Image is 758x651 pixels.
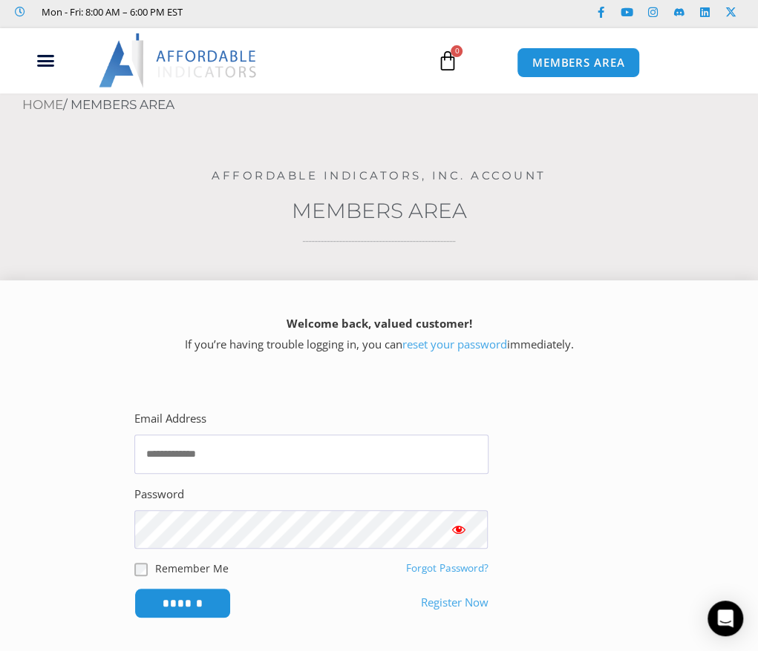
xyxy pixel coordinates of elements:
nav: Breadcrumb [22,93,758,117]
label: Email Address [134,409,206,429]
a: MEMBERS AREA [517,47,641,78]
label: Remember Me [155,561,229,576]
button: Show password [429,510,489,549]
span: 0 [451,45,463,57]
a: Register Now [421,592,489,613]
a: reset your password [402,337,507,351]
strong: Welcome back, valued customer! [287,316,472,331]
span: Mon - Fri: 8:00 AM – 6:00 PM EST [38,3,183,21]
a: Members Area [292,198,467,223]
label: Password [134,484,184,505]
img: LogoAI | Affordable Indicators – NinjaTrader [99,33,258,87]
a: Home [22,97,63,112]
iframe: Customer reviews powered by Trustpilot [190,4,413,19]
a: Affordable Indicators, Inc. Account [212,168,546,182]
a: Forgot Password? [406,561,489,575]
p: If you’re having trouble logging in, you can immediately. [26,314,732,355]
div: Menu Toggle [8,47,83,75]
span: MEMBERS AREA [532,57,625,68]
a: 0 [414,39,480,82]
div: Open Intercom Messenger [708,601,743,636]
